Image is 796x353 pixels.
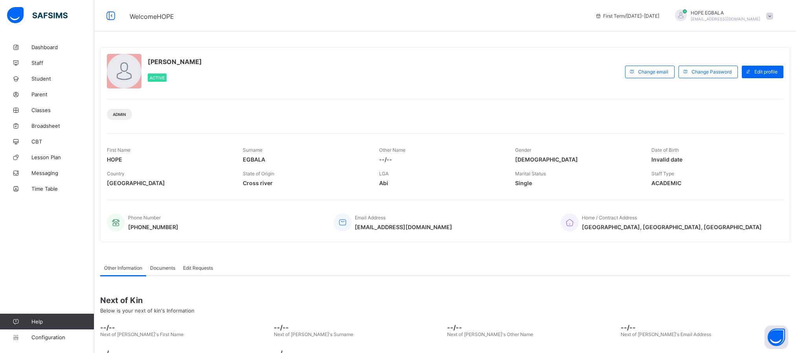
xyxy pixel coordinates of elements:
[100,324,270,331] span: --/--
[150,265,175,271] span: Documents
[274,324,444,331] span: --/--
[100,307,194,314] span: Below is your next of kin's Information
[31,138,94,145] span: CBT
[243,147,262,153] span: Surname
[621,331,711,337] span: Next of [PERSON_NAME]'s Email Address
[515,156,639,163] span: [DEMOGRAPHIC_DATA]
[31,186,94,192] span: Time Table
[447,331,533,337] span: Next of [PERSON_NAME]'s Other Name
[621,324,790,331] span: --/--
[651,156,776,163] span: Invalid date
[515,171,546,176] span: Marital Status
[515,180,639,186] span: Single
[638,69,668,75] span: Change email
[31,91,94,97] span: Parent
[243,171,274,176] span: State of Origin
[104,265,142,271] span: Other Information
[107,147,130,153] span: First Name
[31,44,94,50] span: Dashboard
[128,215,161,221] span: Phone Number
[691,69,732,75] span: Change Password
[274,331,353,337] span: Next of [PERSON_NAME]'s Surname
[150,75,165,80] span: Active
[31,75,94,82] span: Student
[113,112,126,117] span: Admin
[765,325,788,349] button: Open asap
[100,296,790,305] span: Next of Kin
[107,156,231,163] span: HOPE
[355,224,452,230] span: [EMAIL_ADDRESS][DOMAIN_NAME]
[595,13,659,19] span: session/term information
[31,60,94,66] span: Staff
[754,69,778,75] span: Edit profile
[582,215,637,221] span: Home / Contract Address
[107,180,231,186] span: [GEOGRAPHIC_DATA]
[31,154,94,160] span: Lesson Plan
[243,156,367,163] span: EGBALA
[667,9,777,22] div: HOPEEGBALA
[148,58,202,66] span: [PERSON_NAME]
[183,265,213,271] span: Edit Requests
[31,318,94,325] span: Help
[515,147,531,153] span: Gender
[651,171,674,176] span: Staff Type
[379,147,405,153] span: Other Name
[243,180,367,186] span: Cross river
[7,7,68,24] img: safsims
[691,17,760,21] span: [EMAIL_ADDRESS][DOMAIN_NAME]
[128,224,178,230] span: [PHONE_NUMBER]
[100,331,183,337] span: Next of [PERSON_NAME]'s First Name
[379,156,503,163] span: --/--
[31,334,94,340] span: Configuration
[355,215,385,221] span: Email Address
[130,13,174,20] span: Welcome HOPE
[107,171,125,176] span: Country
[31,107,94,113] span: Classes
[582,224,762,230] span: [GEOGRAPHIC_DATA], [GEOGRAPHIC_DATA], [GEOGRAPHIC_DATA]
[651,180,776,186] span: ACADEMIC
[447,324,617,331] span: --/--
[379,180,503,186] span: Abi
[31,170,94,176] span: Messaging
[379,171,389,176] span: LGA
[651,147,679,153] span: Date of Birth
[691,10,760,16] span: HOPE EGBALA
[31,123,94,129] span: Broadsheet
